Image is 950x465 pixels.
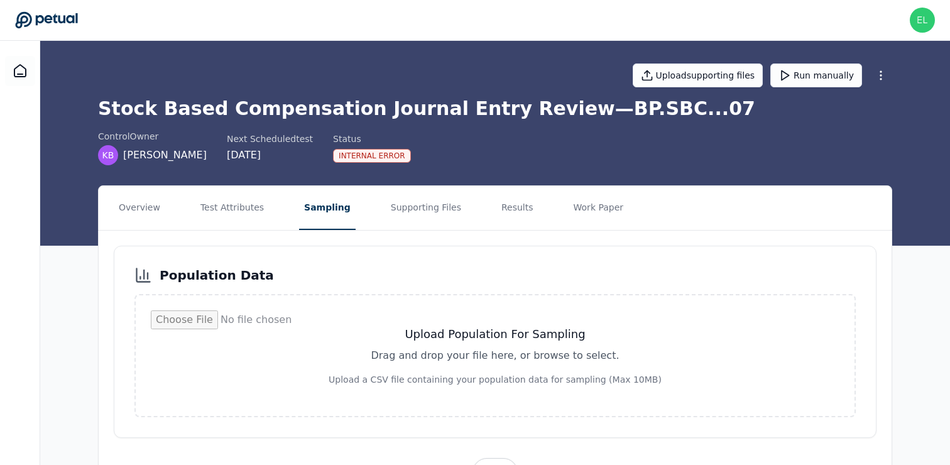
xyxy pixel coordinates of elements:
div: Status [333,133,411,145]
div: Internal Error [333,149,411,163]
img: eliot+reddit@petual.ai [910,8,935,33]
button: Supporting Files [386,186,466,230]
h3: Population Data [160,266,274,284]
button: Uploadsupporting files [633,63,763,87]
a: Go to Dashboard [15,11,78,29]
a: Dashboard [5,56,35,86]
button: Run manually [770,63,862,87]
div: [DATE] [227,148,313,163]
button: Test Attributes [195,186,269,230]
button: Work Paper [569,186,629,230]
button: Sampling [299,186,356,230]
div: control Owner [98,130,207,143]
button: Overview [114,186,165,230]
button: More Options [870,64,892,87]
span: [PERSON_NAME] [123,148,207,163]
nav: Tabs [99,186,892,230]
div: Next Scheduled test [227,133,313,145]
span: KB [102,149,114,161]
button: Results [496,186,538,230]
h1: Stock Based Compensation Journal Entry Review — BP.SBC...07 [98,97,892,120]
